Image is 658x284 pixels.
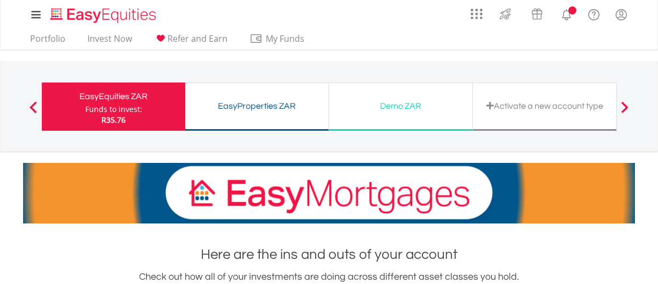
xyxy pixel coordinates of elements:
span: Refer and Earn [167,33,228,44]
a: Invest Now [83,33,136,50]
a: Notifications [553,3,580,24]
h1: Here are the ins and outs of your account [23,245,635,264]
div: Activate a new account type [479,99,610,114]
a: My Profile [608,3,635,26]
span: My Funds [250,32,320,46]
img: grid-menu-icon.svg [471,8,482,20]
span: R35.76 [101,115,126,125]
a: AppsGrid [464,3,489,20]
img: vouchers-v2.svg [528,5,546,23]
a: Home page [46,3,160,24]
div: Demo ZAR [335,99,466,114]
a: Refer and Earn [150,33,232,50]
img: EasyEquities_Logo.png [48,6,160,24]
a: FAQ's and Support [580,3,608,24]
div: EasyEquities ZAR [48,89,179,104]
a: Vouchers [521,3,553,23]
div: Funds to invest: [85,104,142,115]
div: EasyProperties ZAR [192,99,322,114]
img: EasyMortage Promotion Banner [23,163,635,223]
a: Portfolio [26,33,70,50]
img: thrive-v2.svg [496,5,514,23]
